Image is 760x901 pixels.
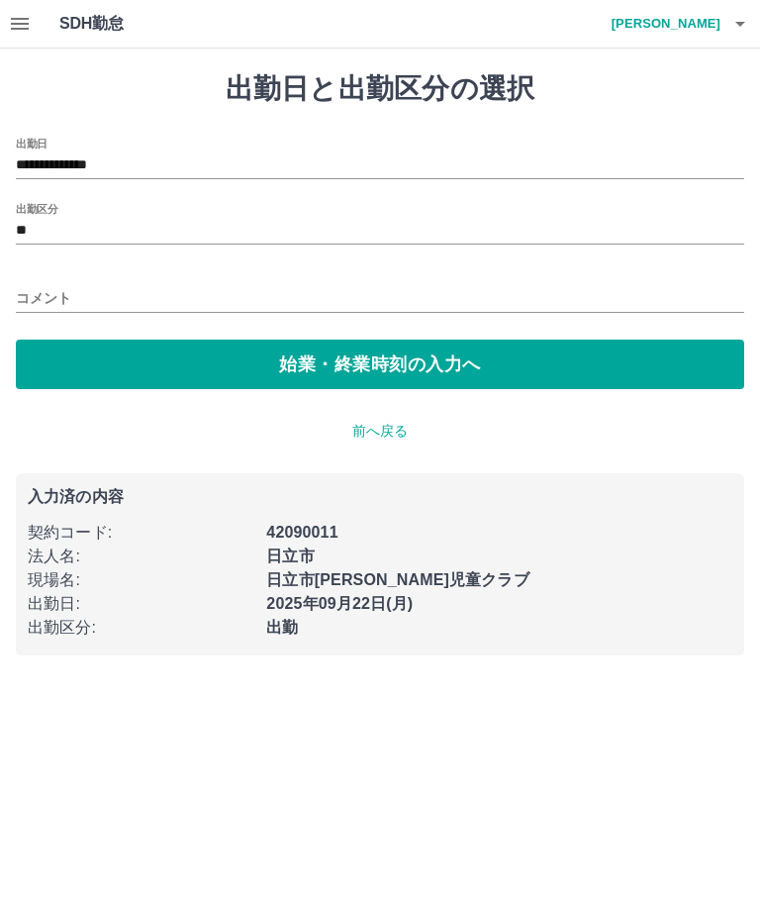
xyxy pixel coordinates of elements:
[16,201,57,216] label: 出勤区分
[28,592,254,616] p: 出勤日 :
[266,524,337,541] b: 42090011
[266,571,528,588] b: 日立市[PERSON_NAME]児童クラブ
[16,421,744,442] p: 前へ戻る
[16,136,47,150] label: 出勤日
[28,545,254,568] p: 法人名 :
[16,72,744,106] h1: 出勤日と出勤区分の選択
[16,340,744,389] button: 始業・終業時刻の入力へ
[266,548,314,564] b: 日立市
[266,619,298,636] b: 出勤
[28,521,254,545] p: 契約コード :
[266,595,413,612] b: 2025年09月22日(月)
[28,616,254,640] p: 出勤区分 :
[28,568,254,592] p: 現場名 :
[28,489,732,505] p: 入力済の内容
